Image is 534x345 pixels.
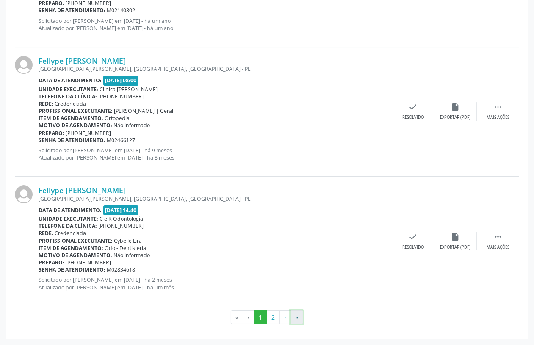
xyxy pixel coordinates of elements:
b: Preparo: [39,259,64,266]
span: Não informado [114,122,150,129]
div: Exportar (PDF) [440,244,471,250]
b: Motivo de agendamento: [39,252,112,259]
i: insert_drive_file [451,102,460,112]
b: Telefone da clínica: [39,222,97,230]
b: Preparo: [39,129,64,137]
span: C e K Odontologia [100,215,144,222]
ul: Pagination [15,310,519,325]
b: Data de atendimento: [39,207,102,214]
span: M02834618 [107,266,136,273]
span: [PERSON_NAME] | Geral [114,107,174,115]
span: M02140302 [107,7,136,14]
span: [PHONE_NUMBER] [99,93,144,100]
b: Profissional executante: [39,237,113,244]
span: [DATE] 14:40 [103,205,139,215]
div: [GEOGRAPHIC_DATA][PERSON_NAME], [GEOGRAPHIC_DATA], [GEOGRAPHIC_DATA] - PE [39,65,392,73]
div: Mais ações [487,115,509,121]
b: Telefone da clínica: [39,93,97,100]
span: [PHONE_NUMBER] [99,222,144,230]
button: Go to page 1 [254,310,267,325]
div: Resolvido [402,244,424,250]
button: Go to next page [279,310,291,325]
a: Fellype [PERSON_NAME] [39,185,126,195]
p: Solicitado por [PERSON_NAME] em [DATE] - há 2 meses Atualizado por [PERSON_NAME] em [DATE] - há u... [39,276,392,291]
i: check [409,102,418,112]
b: Senha de atendimento: [39,7,105,14]
div: Mais ações [487,244,509,250]
a: Fellype [PERSON_NAME] [39,56,126,65]
b: Unidade executante: [39,215,98,222]
span: Clinica [PERSON_NAME] [100,86,158,93]
div: Exportar (PDF) [440,115,471,121]
span: Credenciada [55,230,86,237]
span: Credenciada [55,100,86,107]
b: Item de agendamento: [39,244,103,252]
b: Item de agendamento: [39,115,103,122]
b: Rede: [39,230,53,237]
b: Unidade executante: [39,86,98,93]
p: Solicitado por [PERSON_NAME] em [DATE] - há um ano Atualizado por [PERSON_NAME] em [DATE] - há um... [39,17,392,32]
i:  [493,232,503,241]
i: insert_drive_file [451,232,460,241]
img: img [15,56,33,74]
p: Solicitado por [PERSON_NAME] em [DATE] - há 9 meses Atualizado por [PERSON_NAME] em [DATE] - há 8... [39,147,392,161]
span: Ortopedia [105,115,130,122]
button: Go to last page [291,310,303,325]
span: Cybelle Lira [114,237,142,244]
button: Go to page 2 [267,310,280,325]
span: M02466127 [107,137,136,144]
b: Profissional executante: [39,107,113,115]
span: Não informado [114,252,150,259]
div: [GEOGRAPHIC_DATA][PERSON_NAME], [GEOGRAPHIC_DATA], [GEOGRAPHIC_DATA] - PE [39,195,392,202]
b: Senha de atendimento: [39,266,105,273]
span: Odo.- Dentisteria [105,244,147,252]
b: Data de atendimento: [39,77,102,84]
span: [PHONE_NUMBER] [66,259,111,266]
div: Resolvido [402,115,424,121]
span: [DATE] 08:00 [103,76,139,85]
b: Rede: [39,100,53,107]
img: img [15,185,33,203]
b: Senha de atendimento: [39,137,105,144]
b: Motivo de agendamento: [39,122,112,129]
i: check [409,232,418,241]
i:  [493,102,503,112]
span: [PHONE_NUMBER] [66,129,111,137]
